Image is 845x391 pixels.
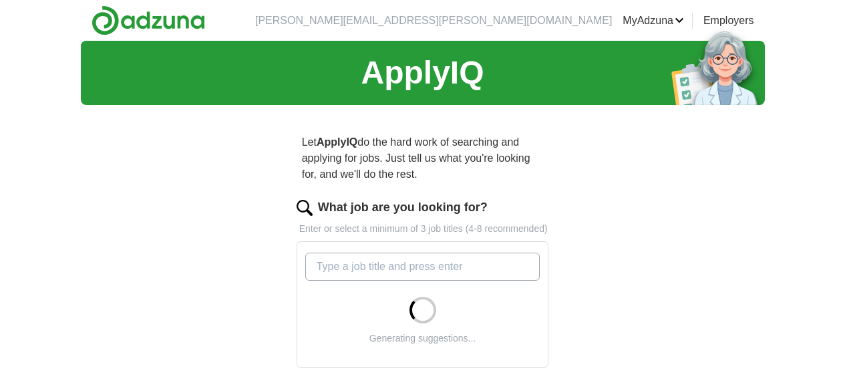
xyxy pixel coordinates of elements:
[305,253,540,281] input: Type a job title and press enter
[297,129,549,188] p: Let do the hard work of searching and applying for jobs. Just tell us what you're looking for, an...
[623,13,684,29] a: MyAdzuna
[318,199,488,217] label: What job are you looking for?
[369,332,476,346] div: Generating suggestions...
[297,200,313,216] img: search.png
[703,13,754,29] a: Employers
[297,222,549,236] p: Enter or select a minimum of 3 job titles (4-8 recommended)
[92,5,205,35] img: Adzuna logo
[255,13,612,29] li: [PERSON_NAME][EMAIL_ADDRESS][PERSON_NAME][DOMAIN_NAME]
[361,49,484,97] h1: ApplyIQ
[317,136,357,148] strong: ApplyIQ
